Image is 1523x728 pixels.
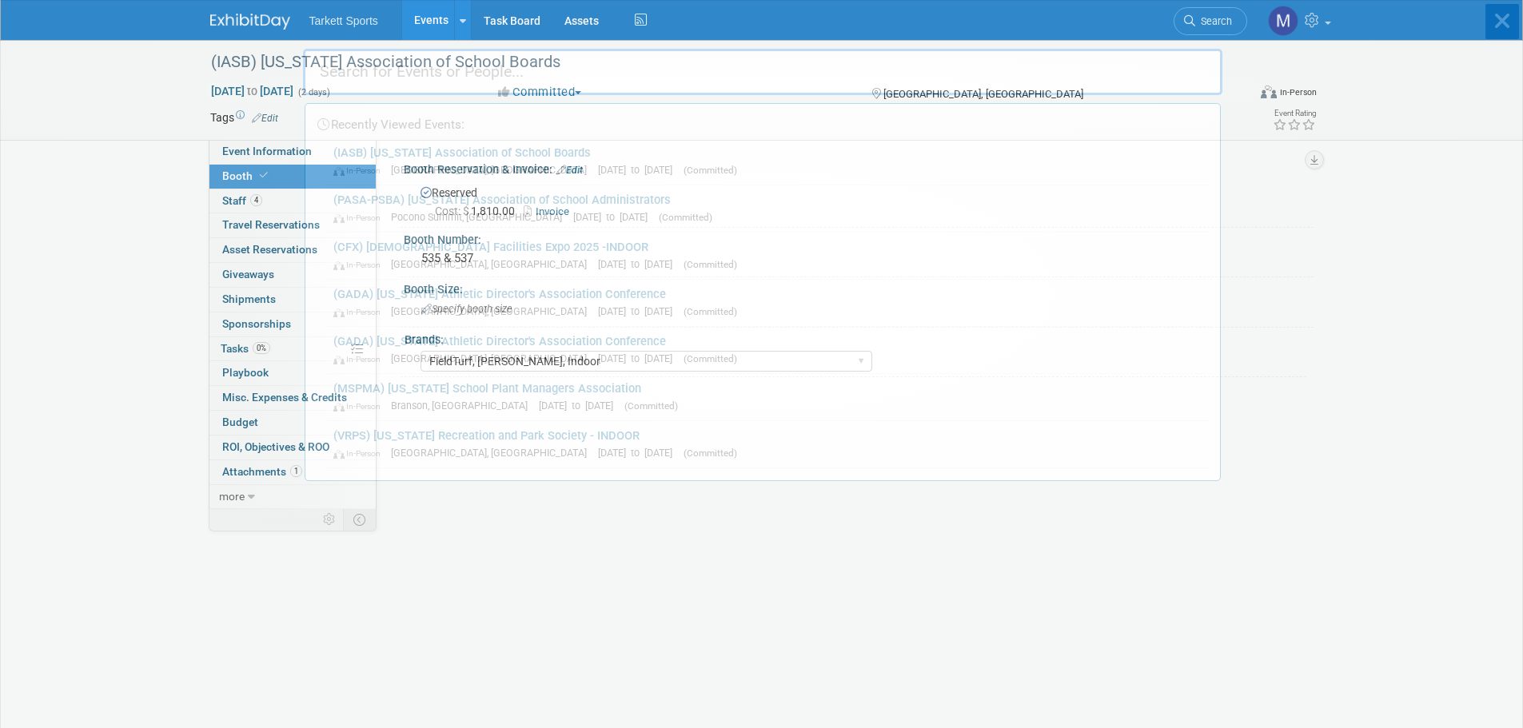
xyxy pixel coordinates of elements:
[333,213,388,223] span: In-Person
[325,233,1212,279] a: (CFX) [DEMOGRAPHIC_DATA] Facilities Expo 2025 -INDOOR In-Person [GEOGRAPHIC_DATA], [GEOGRAPHIC_DA...
[333,260,388,270] span: In-Person
[684,259,737,270] span: (Committed)
[391,305,595,317] span: [GEOGRAPHIC_DATA], [GEOGRAPHIC_DATA]
[313,104,1212,138] div: Recently Viewed Events:
[391,258,595,270] span: [GEOGRAPHIC_DATA], [GEOGRAPHIC_DATA]
[391,211,570,223] span: Pocono Summit, [GEOGRAPHIC_DATA]
[303,49,1222,95] input: Search for Events or People...
[333,307,388,317] span: In-Person
[333,165,388,176] span: In-Person
[684,165,737,176] span: (Committed)
[684,353,737,364] span: (Committed)
[539,400,621,412] span: [DATE] to [DATE]
[598,164,680,176] span: [DATE] to [DATE]
[598,305,680,317] span: [DATE] to [DATE]
[325,374,1212,420] a: (MSPMA) [US_STATE] School Plant Managers Association In-Person Branson, [GEOGRAPHIC_DATA] [DATE] ...
[325,138,1212,185] a: (IASB) [US_STATE] Association of School Boards In-Person [GEOGRAPHIC_DATA], [GEOGRAPHIC_DATA] [DA...
[684,448,737,459] span: (Committed)
[598,352,680,364] span: [DATE] to [DATE]
[391,400,536,412] span: Branson, [GEOGRAPHIC_DATA]
[684,306,737,317] span: (Committed)
[573,211,656,223] span: [DATE] to [DATE]
[325,185,1212,232] a: (PASA-PSBA) [US_STATE] Association of School Administrators In-Person Pocono Summit, [GEOGRAPHIC_...
[333,401,388,412] span: In-Person
[598,447,680,459] span: [DATE] to [DATE]
[325,327,1212,373] a: (GADA) [US_STATE] Athletic Director's Association Conference In-Person [GEOGRAPHIC_DATA], [GEOGRA...
[391,164,595,176] span: [GEOGRAPHIC_DATA], [GEOGRAPHIC_DATA]
[659,212,712,223] span: (Committed)
[325,421,1212,467] a: (VRPS) [US_STATE] Recreation and Park Society - INDOOR In-Person [GEOGRAPHIC_DATA], [GEOGRAPHIC_D...
[325,280,1212,326] a: (GADA) [US_STATE] Athletic Director's Association Conference In-Person [GEOGRAPHIC_DATA], [GEOGRA...
[391,352,595,364] span: [GEOGRAPHIC_DATA], [GEOGRAPHIC_DATA]
[333,448,388,459] span: In-Person
[624,400,678,412] span: (Committed)
[391,447,595,459] span: [GEOGRAPHIC_DATA], [GEOGRAPHIC_DATA]
[598,258,680,270] span: [DATE] to [DATE]
[333,354,388,364] span: In-Person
